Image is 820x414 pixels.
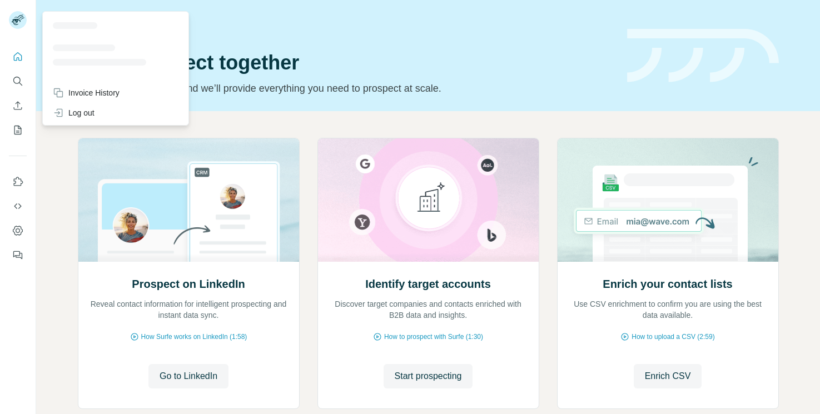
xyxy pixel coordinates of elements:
button: Enrich CSV [9,96,27,116]
button: Dashboard [9,221,27,241]
p: Reveal contact information for intelligent prospecting and instant data sync. [90,298,288,321]
h2: Prospect on LinkedIn [132,276,245,292]
img: Identify target accounts [317,138,539,262]
button: Go to LinkedIn [148,364,228,388]
button: Quick start [9,47,27,67]
button: Search [9,71,27,91]
p: Use CSV enrichment to confirm you are using the best data available. [569,298,767,321]
img: banner [627,29,779,83]
span: Enrich CSV [645,370,691,383]
span: How to upload a CSV (2:59) [632,332,714,342]
button: Feedback [9,245,27,265]
img: Prospect on LinkedIn [78,138,300,262]
button: Use Surfe on LinkedIn [9,172,27,192]
span: How Surfe works on LinkedIn (1:58) [141,332,247,342]
h1: Let’s prospect together [78,52,614,74]
h2: Enrich your contact lists [603,276,732,292]
p: Pick your starting point and we’ll provide everything you need to prospect at scale. [78,81,614,96]
span: Go to LinkedIn [160,370,217,383]
button: Enrich CSV [634,364,702,388]
div: Log out [53,107,95,118]
span: Start prospecting [395,370,462,383]
button: My lists [9,120,27,140]
p: Discover target companies and contacts enriched with B2B data and insights. [329,298,528,321]
div: Invoice History [53,87,120,98]
div: Quick start [78,21,614,32]
button: Start prospecting [384,364,473,388]
img: Enrich your contact lists [557,138,779,262]
button: Use Surfe API [9,196,27,216]
span: How to prospect with Surfe (1:30) [384,332,483,342]
h2: Identify target accounts [365,276,491,292]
